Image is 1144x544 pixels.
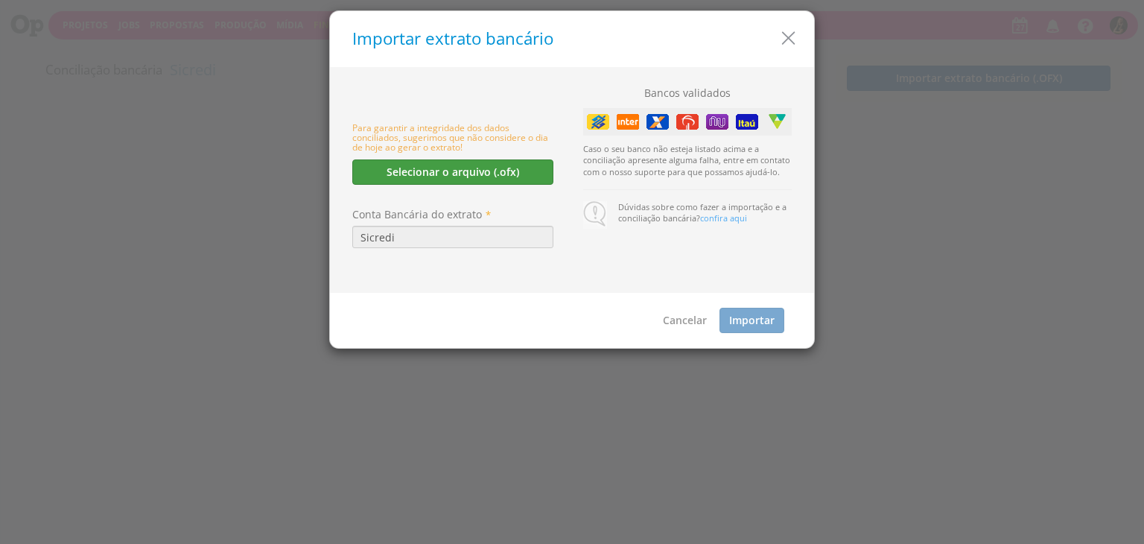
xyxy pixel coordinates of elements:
h6: Para garantir a integridade dos dados conciliados, sugerimos que não considere o dia de hoje ao g... [352,123,553,153]
img: Itaú [736,114,758,130]
label: Conta Bancária do extrato [352,207,482,222]
img: Nubank [706,114,728,130]
p: Bancos validados [583,86,792,101]
img: Caixa Econômica [646,114,669,130]
button: Selecionar o arquivo (.ofx) [352,159,553,185]
img: Sicoob [766,114,788,130]
span: Campo obrigatório [482,208,491,221]
button: Cancelar [653,308,716,333]
h5: Importar extrato bancário [352,30,803,48]
p: Dúvidas sobre como fazer a importação e a conciliação bancária? [618,201,792,224]
img: Banco do Brasil [587,114,609,130]
a: confira aqui [700,212,747,224]
img: Bradesco [676,114,699,130]
img: baloon_pq.png [583,201,607,229]
p: Caso o seu banco não esteja listado acima e a conciliação apresente alguma falha, entre em contat... [583,136,792,178]
button: Importar [719,308,784,333]
img: Inter [617,114,639,130]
